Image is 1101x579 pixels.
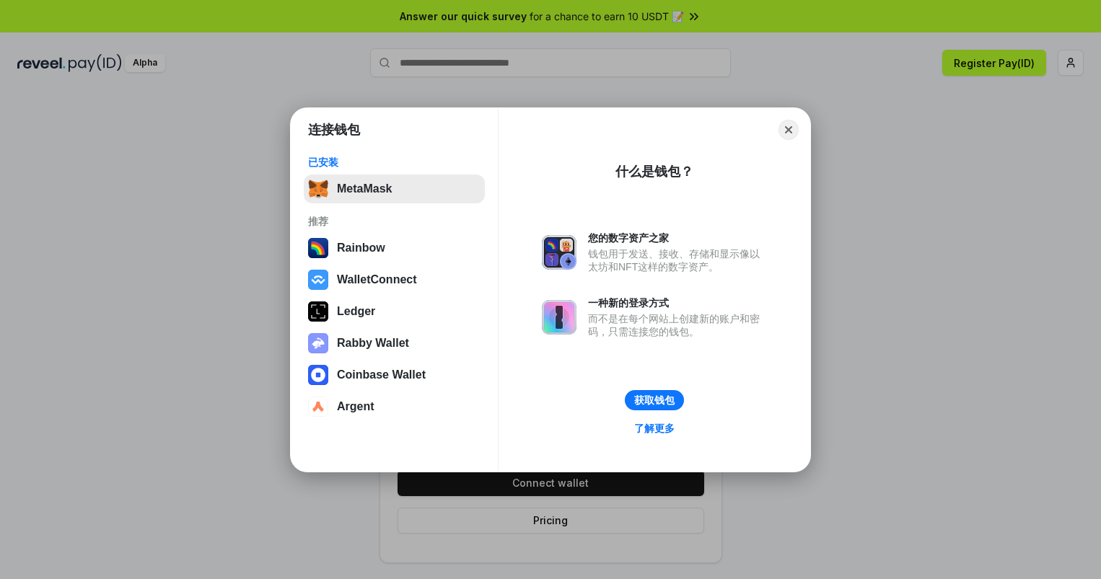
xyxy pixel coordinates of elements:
img: svg+xml,%3Csvg%20width%3D%2228%22%20height%3D%2228%22%20viewBox%3D%220%200%2028%2028%22%20fill%3D... [308,365,328,385]
img: svg+xml,%3Csvg%20width%3D%2228%22%20height%3D%2228%22%20viewBox%3D%220%200%2028%2028%22%20fill%3D... [308,270,328,290]
div: Rabby Wallet [337,337,409,350]
a: 了解更多 [626,419,683,438]
button: 获取钱包 [625,390,684,410]
div: Coinbase Wallet [337,368,426,381]
div: 钱包用于发送、接收、存储和显示像以太坊和NFT这样的数字资产。 [588,247,767,273]
img: svg+xml,%3Csvg%20fill%3D%22none%22%20height%3D%2233%22%20viewBox%3D%220%200%2035%2033%22%20width%... [308,179,328,199]
img: svg+xml,%3Csvg%20xmlns%3D%22http%3A%2F%2Fwww.w3.org%2F2000%2Fsvg%22%20width%3D%2228%22%20height%3... [308,301,328,322]
img: svg+xml,%3Csvg%20xmlns%3D%22http%3A%2F%2Fwww.w3.org%2F2000%2Fsvg%22%20fill%3D%22none%22%20viewBox... [308,333,328,353]
div: 一种新的登录方式 [588,296,767,309]
button: Rainbow [304,234,485,262]
div: 获取钱包 [634,394,675,407]
div: WalletConnect [337,273,417,286]
button: WalletConnect [304,265,485,294]
button: Ledger [304,297,485,326]
div: 了解更多 [634,422,675,435]
div: 而不是在每个网站上创建新的账户和密码，只需连接您的钱包。 [588,312,767,338]
img: svg+xml,%3Csvg%20width%3D%22120%22%20height%3D%22120%22%20viewBox%3D%220%200%20120%20120%22%20fil... [308,238,328,258]
h1: 连接钱包 [308,121,360,138]
button: Close [778,120,799,140]
img: svg+xml,%3Csvg%20xmlns%3D%22http%3A%2F%2Fwww.w3.org%2F2000%2Fsvg%22%20fill%3D%22none%22%20viewBox... [542,235,576,270]
div: MetaMask [337,182,392,195]
button: Rabby Wallet [304,329,485,358]
div: Ledger [337,305,375,318]
button: MetaMask [304,174,485,203]
button: Coinbase Wallet [304,361,485,389]
div: 您的数字资产之家 [588,231,767,244]
div: Argent [337,400,374,413]
button: Argent [304,392,485,421]
img: svg+xml,%3Csvg%20width%3D%2228%22%20height%3D%2228%22%20viewBox%3D%220%200%2028%2028%22%20fill%3D... [308,397,328,417]
img: svg+xml,%3Csvg%20xmlns%3D%22http%3A%2F%2Fwww.w3.org%2F2000%2Fsvg%22%20fill%3D%22none%22%20viewBox... [542,300,576,335]
div: Rainbow [337,242,385,255]
div: 什么是钱包？ [615,163,693,180]
div: 已安装 [308,156,481,169]
div: 推荐 [308,215,481,228]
